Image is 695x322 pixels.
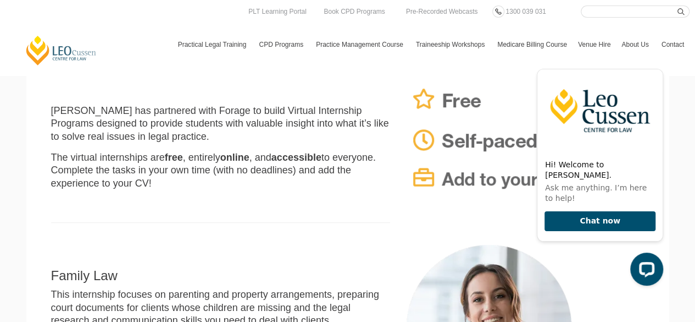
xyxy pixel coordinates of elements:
a: CPD Programs [253,29,310,61]
iframe: LiveChat chat widget [528,59,668,294]
strong: free [165,152,183,163]
strong: online [220,152,249,163]
strong: accessible [271,152,321,163]
p: The virtual internships are , entirely , and to everyone. Complete the tasks in your own time (wi... [51,151,390,190]
a: Pre-Recorded Webcasts [403,6,481,18]
a: Venue Hire [572,29,616,61]
a: Contact [656,29,690,61]
a: Practical Legal Training [173,29,254,61]
a: About Us [616,29,655,61]
a: [PERSON_NAME] Centre for Law [25,35,98,66]
a: PLT Learning Portal [246,6,309,18]
a: 1300 039 031 [503,6,548,18]
h2: Family Law [51,269,390,283]
a: Traineeship Workshops [410,29,492,61]
a: Book CPD Programs [321,6,387,18]
span: 1300 039 031 [505,8,546,15]
a: Practice Management Course [310,29,410,61]
a: Medicare Billing Course [492,29,572,61]
p: [PERSON_NAME] has partnered with Forage to build Virtual Internship Programs designed to provide ... [51,105,390,143]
